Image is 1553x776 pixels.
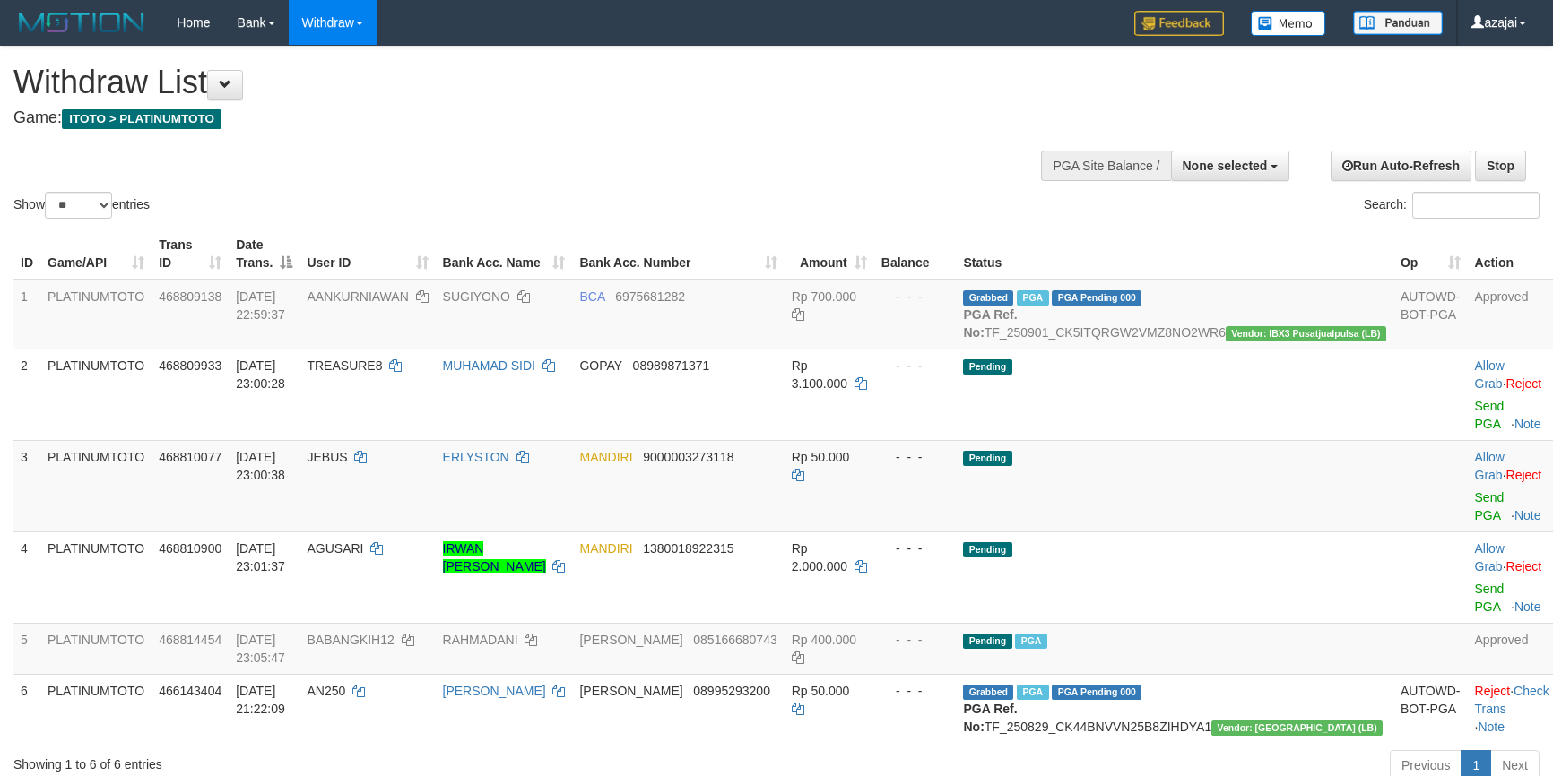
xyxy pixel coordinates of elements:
span: Copy 085166680743 to clipboard [693,633,776,647]
span: MANDIRI [579,450,632,464]
span: None selected [1183,159,1268,173]
select: Showentries [45,192,112,219]
div: PGA Site Balance / [1041,151,1170,181]
span: Vendor URL: https://dashboard.q2checkout.com/secure [1226,326,1386,341]
span: PGA Pending [1052,685,1141,700]
span: Rp 400.000 [792,633,856,647]
span: · [1475,541,1506,573]
span: Vendor URL: https://dashboard.q2checkout.com/secure [1211,720,1383,736]
span: [DATE] 23:01:37 [236,541,285,573]
span: BABANGKIH12 [307,633,394,647]
td: 3 [13,440,40,531]
td: TF_250901_CK5ITQRGW2VMZ8NO2WR6 [956,280,1392,349]
span: [DATE] 23:00:28 [236,358,285,391]
h4: Game: [13,109,1018,127]
span: [PERSON_NAME] [579,684,682,698]
span: Marked by azaksrplatinum [1015,634,1046,649]
td: PLATINUMTOTO [40,440,152,531]
a: SUGIYONO [443,289,510,304]
input: Search: [1412,192,1540,219]
a: Note [1514,417,1541,431]
span: Rp 2.000.000 [792,541,847,573]
td: PLATINUMTOTO [40,280,152,349]
img: MOTION_logo.png [13,9,150,36]
span: Rp 50.000 [792,684,850,698]
span: 466143404 [159,684,221,698]
td: AUTOWD-BOT-PGA [1393,674,1468,743]
span: Pending [963,451,1011,466]
a: RAHMADANI [443,633,518,647]
span: Rp 50.000 [792,450,850,464]
span: AN250 [307,684,345,698]
td: 4 [13,531,40,623]
td: PLATINUMTOTO [40,531,152,623]
span: AGUSARI [307,541,363,556]
span: Marked by azaksrplatinum [1017,685,1048,700]
span: [PERSON_NAME] [579,633,682,647]
th: Bank Acc. Name: activate to sort column ascending [436,228,573,280]
b: PGA Ref. No: [963,307,1017,340]
span: [DATE] 23:00:38 [236,450,285,482]
td: PLATINUMTOTO [40,623,152,674]
span: AANKURNIAWAN [307,289,408,304]
a: Run Auto-Refresh [1331,151,1471,181]
img: Feedback.jpg [1134,11,1224,36]
span: Rp 3.100.000 [792,358,847,391]
td: AUTOWD-BOT-PGA [1393,280,1468,349]
img: Button%20Memo.svg [1251,11,1326,36]
a: Check Trans [1475,684,1549,716]
td: 1 [13,280,40,349]
th: Status [956,228,1392,280]
th: Game/API: activate to sort column ascending [40,228,152,280]
span: Copy 1380018922315 to clipboard [643,541,733,556]
a: Reject [1475,684,1511,698]
a: Allow Grab [1475,541,1505,573]
a: Reject [1506,559,1542,573]
a: Note [1478,720,1505,734]
span: GOPAY [579,358,621,373]
div: - - - [881,631,950,649]
span: PGA Pending [1052,290,1141,306]
div: - - - [881,682,950,700]
a: Stop [1475,151,1526,181]
span: Grabbed [963,290,1013,306]
a: Send PGA [1475,582,1505,614]
span: Marked by azaksrplatinum [1017,290,1048,306]
span: 468809933 [159,358,221,373]
span: Grabbed [963,685,1013,700]
div: Showing 1 to 6 of 6 entries [13,748,634,773]
a: Reject [1506,468,1542,482]
td: 6 [13,674,40,743]
div: - - - [881,539,950,557]
span: [DATE] 22:59:37 [236,289,285,322]
th: Amount: activate to sort column ascending [785,228,874,280]
span: 468810900 [159,541,221,556]
a: Note [1514,599,1541,614]
a: Allow Grab [1475,358,1505,391]
th: Op: activate to sort column ascending [1393,228,1468,280]
span: [DATE] 21:22:09 [236,684,285,716]
button: None selected [1171,151,1290,181]
b: PGA Ref. No: [963,702,1017,734]
a: MUHAMAD SIDI [443,358,535,373]
a: Allow Grab [1475,450,1505,482]
td: PLATINUMTOTO [40,674,152,743]
span: Copy 08989871371 to clipboard [633,358,710,373]
span: Rp 700.000 [792,289,856,304]
span: TREASURE8 [307,358,382,373]
th: Balance [874,228,957,280]
a: [PERSON_NAME] [443,684,546,698]
div: - - - [881,357,950,375]
span: ITOTO > PLATINUMTOTO [62,109,221,129]
td: 5 [13,623,40,674]
h1: Withdraw List [13,65,1018,100]
span: Copy 6975681282 to clipboard [615,289,685,304]
span: Pending [963,542,1011,557]
label: Show entries [13,192,150,219]
span: · [1475,450,1506,482]
span: [DATE] 23:05:47 [236,633,285,665]
a: Send PGA [1475,399,1505,431]
label: Search: [1364,192,1540,219]
td: 2 [13,349,40,440]
th: Trans ID: activate to sort column ascending [152,228,229,280]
